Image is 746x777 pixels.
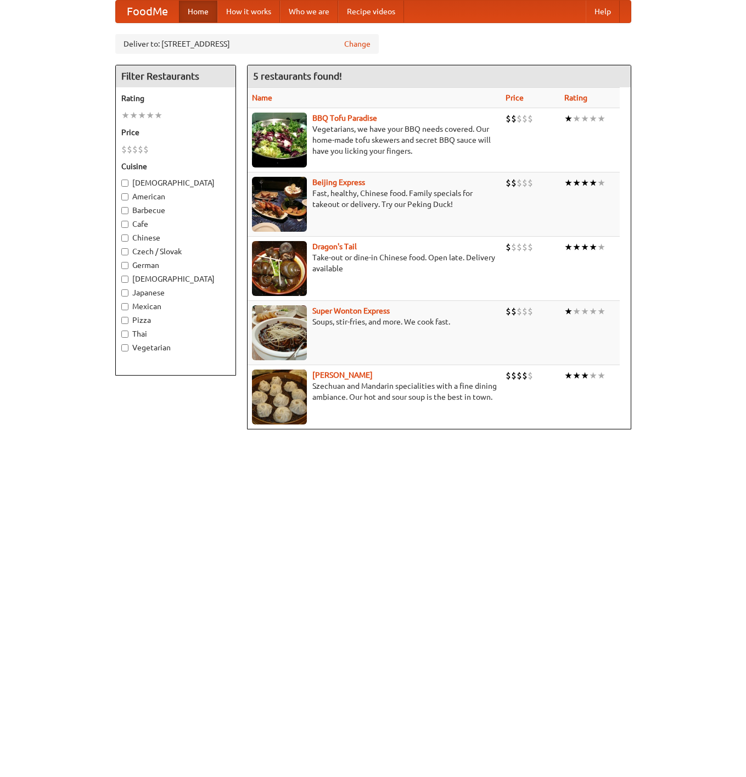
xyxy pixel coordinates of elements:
[252,241,307,296] img: dragon.jpg
[121,328,230,339] label: Thai
[517,113,522,125] li: $
[589,305,597,317] li: ★
[121,109,130,121] li: ★
[252,177,307,232] img: beijing.jpg
[597,113,605,125] li: ★
[280,1,338,23] a: Who we are
[597,241,605,253] li: ★
[338,1,404,23] a: Recipe videos
[121,143,127,155] li: $
[506,305,511,317] li: $
[522,305,528,317] li: $
[581,177,589,189] li: ★
[517,305,522,317] li: $
[121,127,230,138] h5: Price
[581,113,589,125] li: ★
[589,241,597,253] li: ★
[597,305,605,317] li: ★
[138,143,143,155] li: $
[511,113,517,125] li: $
[312,306,390,315] a: Super Wonton Express
[121,289,128,297] input: Japanese
[312,178,365,187] b: Beijing Express
[528,113,533,125] li: $
[589,113,597,125] li: ★
[506,370,511,382] li: $
[121,287,230,298] label: Japanese
[121,301,230,312] label: Mexican
[528,305,533,317] li: $
[252,113,307,167] img: tofuparadise.jpg
[143,143,149,155] li: $
[252,305,307,360] img: superwonton.jpg
[127,143,132,155] li: $
[130,109,138,121] li: ★
[581,241,589,253] li: ★
[597,177,605,189] li: ★
[581,370,589,382] li: ★
[252,316,497,327] p: Soups, stir-fries, and more. We cook fast.
[121,232,230,243] label: Chinese
[121,260,230,271] label: German
[253,71,342,81] ng-pluralize: 5 restaurants found!
[121,303,128,310] input: Mexican
[121,262,128,269] input: German
[573,370,581,382] li: ★
[506,113,511,125] li: $
[522,370,528,382] li: $
[217,1,280,23] a: How it works
[121,180,128,187] input: [DEMOGRAPHIC_DATA]
[121,248,128,255] input: Czech / Slovak
[517,177,522,189] li: $
[564,305,573,317] li: ★
[522,113,528,125] li: $
[121,344,128,351] input: Vegetarian
[564,177,573,189] li: ★
[511,177,517,189] li: $
[528,241,533,253] li: $
[121,177,230,188] label: [DEMOGRAPHIC_DATA]
[252,370,307,424] img: shandong.jpg
[138,109,146,121] li: ★
[132,143,138,155] li: $
[121,276,128,283] input: [DEMOGRAPHIC_DATA]
[528,370,533,382] li: $
[121,331,128,338] input: Thai
[312,371,373,379] a: [PERSON_NAME]
[312,242,357,251] b: Dragon's Tail
[121,207,128,214] input: Barbecue
[121,205,230,216] label: Barbecue
[252,124,497,156] p: Vegetarians, we have your BBQ needs covered. Our home-made tofu skewers and secret BBQ sauce will...
[586,1,620,23] a: Help
[116,65,235,87] h4: Filter Restaurants
[564,241,573,253] li: ★
[312,114,377,122] a: BBQ Tofu Paradise
[573,241,581,253] li: ★
[121,234,128,242] input: Chinese
[154,109,162,121] li: ★
[517,370,522,382] li: $
[522,241,528,253] li: $
[121,221,128,228] input: Cafe
[121,93,230,104] h5: Rating
[573,113,581,125] li: ★
[252,93,272,102] a: Name
[116,1,179,23] a: FoodMe
[511,305,517,317] li: $
[252,188,497,210] p: Fast, healthy, Chinese food. Family specials for takeout or delivery. Try our Peking Duck!
[506,177,511,189] li: $
[597,370,605,382] li: ★
[511,241,517,253] li: $
[121,315,230,326] label: Pizza
[121,273,230,284] label: [DEMOGRAPHIC_DATA]
[573,305,581,317] li: ★
[121,317,128,324] input: Pizza
[506,93,524,102] a: Price
[115,34,379,54] div: Deliver to: [STREET_ADDRESS]
[179,1,217,23] a: Home
[573,177,581,189] li: ★
[522,177,528,189] li: $
[589,177,597,189] li: ★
